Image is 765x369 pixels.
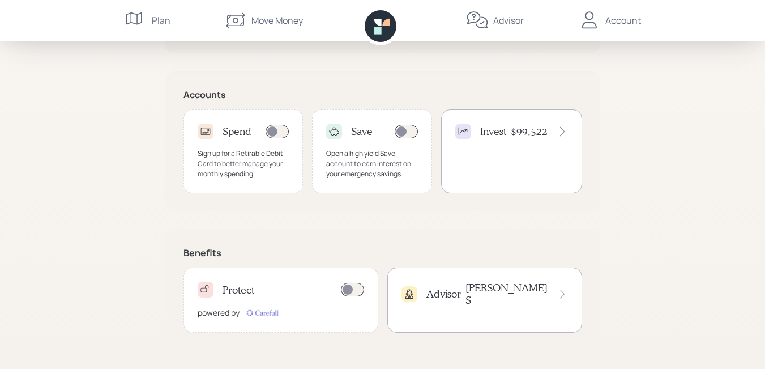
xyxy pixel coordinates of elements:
[223,125,251,138] h4: Spend
[426,288,461,300] h4: Advisor
[326,149,418,179] div: Open a high yield Save account to earn interest on your emergency savings.
[223,284,254,296] h4: Protect
[183,90,582,100] h5: Accounts
[198,307,240,319] div: powered by
[480,125,506,138] h4: Invest
[251,14,303,27] div: Move Money
[198,149,289,179] div: Sign up for a Retirable Debit Card to better manage your monthly spending.
[183,248,582,258] h5: Benefits
[511,125,548,138] h4: $99,522
[152,14,170,27] div: Plan
[351,125,373,138] h4: Save
[244,307,280,319] img: carefull-M2HCGCDH.digested.png
[465,282,549,306] h4: [PERSON_NAME] S
[605,14,641,27] div: Account
[493,14,524,27] div: Advisor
